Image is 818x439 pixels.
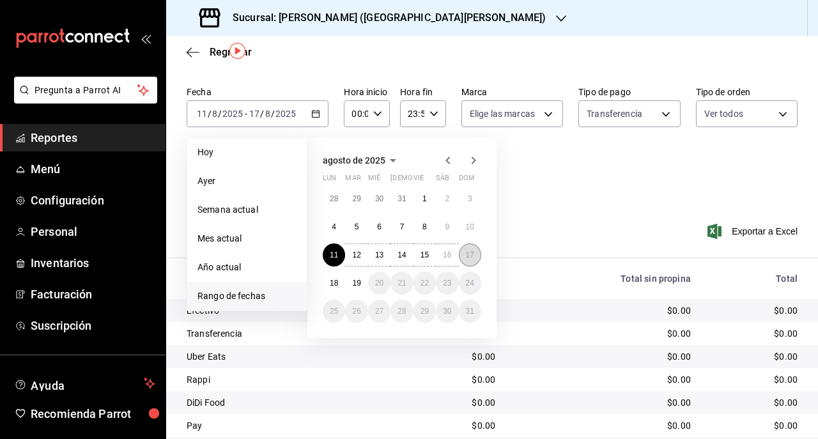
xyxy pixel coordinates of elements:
span: Año actual [197,261,297,274]
abbr: 14 de agosto de 2025 [397,250,406,259]
span: Facturación [31,286,155,303]
div: $0.00 [711,327,798,340]
span: Mes actual [197,232,297,245]
button: 28 de agosto de 2025 [390,300,413,323]
button: 19 de agosto de 2025 [345,272,367,295]
button: 23 de agosto de 2025 [436,272,458,295]
img: Tooltip marker [229,43,245,59]
div: $0.00 [516,350,691,363]
abbr: 8 de agosto de 2025 [422,222,427,231]
div: $0.00 [516,419,691,432]
abbr: 4 de agosto de 2025 [332,222,336,231]
abbr: 22 de agosto de 2025 [421,279,429,288]
button: 30 de agosto de 2025 [436,300,458,323]
button: 29 de julio de 2025 [345,187,367,210]
span: / [208,109,212,119]
button: 22 de agosto de 2025 [413,272,436,295]
span: Pregunta a Parrot AI [35,84,137,97]
input: -- [249,109,260,119]
div: $0.00 [516,396,691,409]
input: -- [212,109,218,119]
abbr: martes [345,174,360,187]
span: / [271,109,275,119]
label: Tipo de orden [696,88,798,96]
span: Suscripción [31,317,155,334]
abbr: 15 de agosto de 2025 [421,250,429,259]
div: $0.00 [711,304,798,317]
abbr: jueves [390,174,466,187]
span: Ver todos [704,107,743,120]
div: Pay [187,419,381,432]
abbr: 12 de agosto de 2025 [352,250,360,259]
div: $0.00 [516,373,691,386]
abbr: 25 de agosto de 2025 [330,307,338,316]
abbr: 30 de agosto de 2025 [443,307,451,316]
button: 15 de agosto de 2025 [413,243,436,266]
div: $0.00 [401,396,495,409]
div: $0.00 [711,373,798,386]
button: 30 de julio de 2025 [368,187,390,210]
abbr: 19 de agosto de 2025 [352,279,360,288]
span: Personal [31,223,155,240]
abbr: 10 de agosto de 2025 [466,222,474,231]
span: Rango de fechas [197,289,297,303]
button: 12 de agosto de 2025 [345,243,367,266]
button: open_drawer_menu [141,33,151,43]
button: agosto de 2025 [323,153,401,168]
a: Pregunta a Parrot AI [9,93,157,106]
div: DiDi Food [187,396,381,409]
span: Recomienda Parrot [31,405,155,422]
div: $0.00 [711,350,798,363]
div: Uber Eats [187,350,381,363]
button: 29 de agosto de 2025 [413,300,436,323]
button: 20 de agosto de 2025 [368,272,390,295]
div: $0.00 [711,396,798,409]
button: 18 de agosto de 2025 [323,272,345,295]
label: Hora inicio [344,88,390,96]
button: 5 de agosto de 2025 [345,215,367,238]
input: ---- [275,109,297,119]
abbr: 24 de agosto de 2025 [466,279,474,288]
span: Hoy [197,146,297,159]
abbr: 31 de julio de 2025 [397,194,406,203]
abbr: 28 de agosto de 2025 [397,307,406,316]
button: 10 de agosto de 2025 [459,215,481,238]
input: ---- [222,109,243,119]
div: $0.00 [401,350,495,363]
div: Rappi [187,373,381,386]
div: $0.00 [401,373,495,386]
input: -- [265,109,271,119]
div: $0.00 [516,304,691,317]
button: 24 de agosto de 2025 [459,272,481,295]
button: 7 de agosto de 2025 [390,215,413,238]
abbr: 29 de julio de 2025 [352,194,360,203]
abbr: domingo [459,174,475,187]
span: Transferencia [587,107,642,120]
button: 1 de agosto de 2025 [413,187,436,210]
abbr: 28 de julio de 2025 [330,194,338,203]
button: Pregunta a Parrot AI [14,77,157,104]
abbr: 27 de agosto de 2025 [375,307,383,316]
button: 16 de agosto de 2025 [436,243,458,266]
span: Elige las marcas [470,107,535,120]
span: Inventarios [31,254,155,272]
button: 2 de agosto de 2025 [436,187,458,210]
span: Semana actual [197,203,297,217]
button: 11 de agosto de 2025 [323,243,345,266]
button: 21 de agosto de 2025 [390,272,413,295]
span: - [245,109,247,119]
abbr: 16 de agosto de 2025 [443,250,451,259]
button: 26 de agosto de 2025 [345,300,367,323]
span: Menú [31,160,155,178]
abbr: sábado [436,174,449,187]
button: 28 de julio de 2025 [323,187,345,210]
abbr: lunes [323,174,336,187]
abbr: 30 de julio de 2025 [375,194,383,203]
button: 4 de agosto de 2025 [323,215,345,238]
abbr: 31 de agosto de 2025 [466,307,474,316]
div: $0.00 [401,419,495,432]
span: / [260,109,264,119]
div: $0.00 [516,327,691,340]
abbr: 11 de agosto de 2025 [330,250,338,259]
